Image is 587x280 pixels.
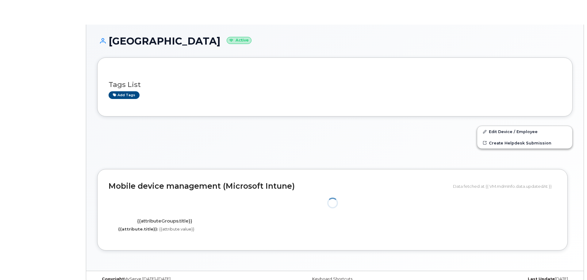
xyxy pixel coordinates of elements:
[97,36,573,46] h1: [GEOGRAPHIC_DATA]
[159,227,194,231] span: {{attribute.value}}
[453,180,556,192] div: Data fetched at {{ VM.mdmInfo.data.updatedAt }}
[477,126,572,137] a: Edit Device / Employee
[109,182,448,191] h2: Mobile device management (Microsoft Intune)
[477,137,572,148] a: Create Helpdesk Submission
[118,226,158,232] label: {{attribute.title}}:
[227,37,251,44] small: Active
[113,219,216,224] h4: {{attributeGroups.title}}
[109,81,561,89] h3: Tags List
[109,91,140,99] a: Add tags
